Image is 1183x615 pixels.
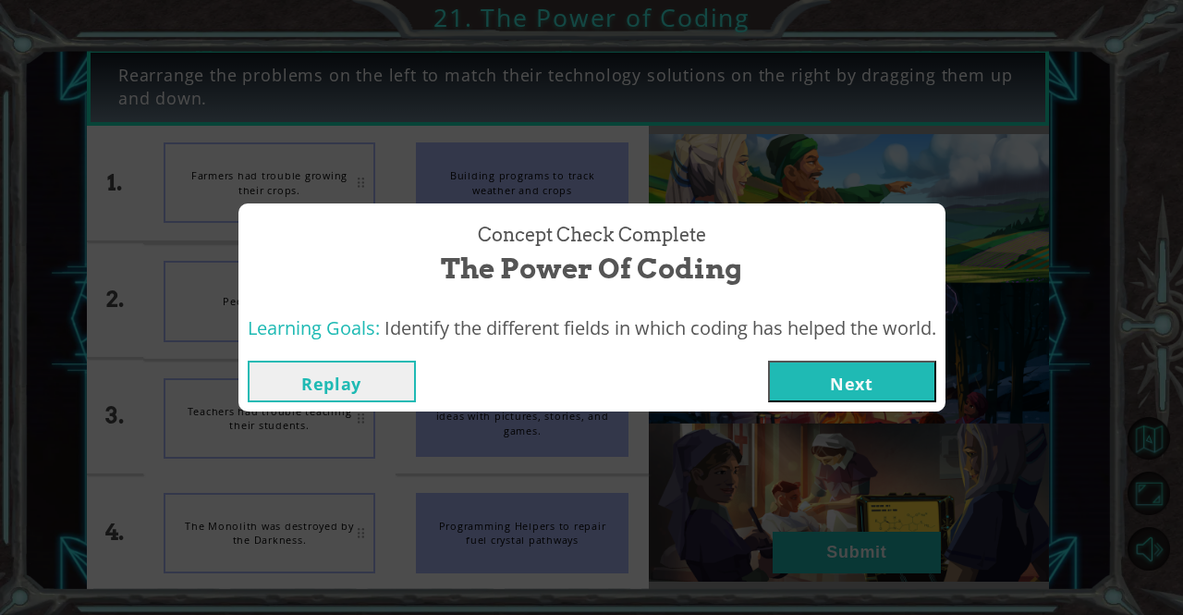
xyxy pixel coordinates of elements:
span: Identify the different fields in which coding has helped the world. [384,315,936,340]
button: Next [768,361,936,402]
button: Replay [248,361,416,402]
span: Learning Goals: [248,315,380,340]
span: Concept Check Complete [478,222,706,249]
span: The Power of Coding [441,249,742,289]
